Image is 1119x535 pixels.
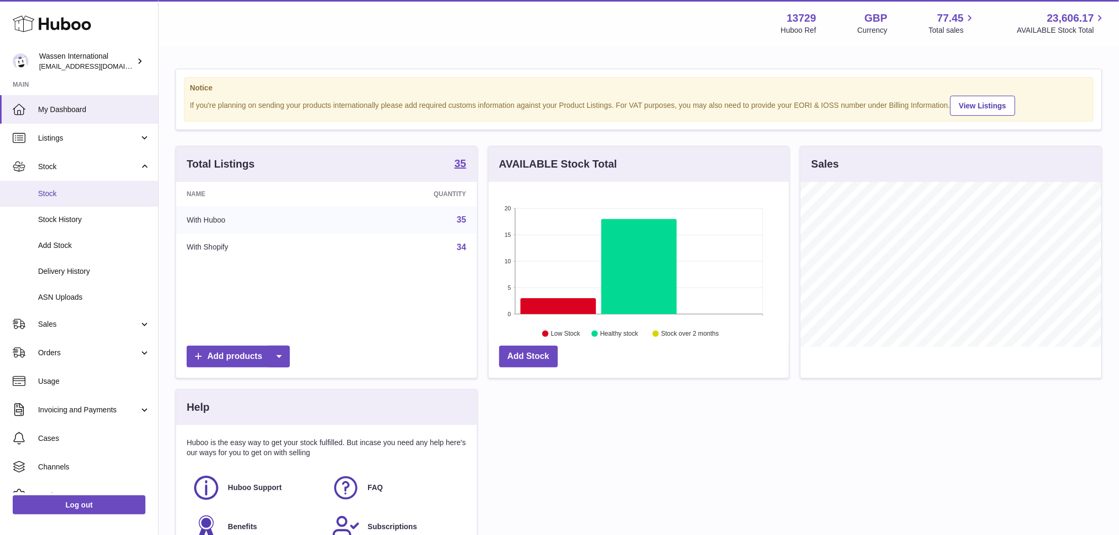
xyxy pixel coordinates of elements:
[38,266,150,276] span: Delivery History
[929,25,976,35] span: Total sales
[38,319,139,329] span: Sales
[1047,11,1094,25] span: 23,606.17
[454,158,466,169] strong: 35
[38,292,150,302] span: ASN Uploads
[38,348,139,358] span: Orders
[13,495,145,514] a: Log out
[368,522,417,532] span: Subscriptions
[38,433,150,444] span: Cases
[39,62,155,70] span: [EMAIL_ADDRESS][DOMAIN_NAME]
[176,206,338,234] td: With Huboo
[508,311,511,317] text: 0
[499,346,558,367] a: Add Stock
[192,474,321,502] a: Huboo Support
[228,522,257,532] span: Benefits
[505,205,511,211] text: 20
[228,483,282,493] span: Huboo Support
[38,105,150,115] span: My Dashboard
[781,25,817,35] div: Huboo Ref
[937,11,964,25] span: 77.45
[190,94,1088,116] div: If you're planning on sending your products internationally please add required customs informati...
[332,474,461,502] a: FAQ
[551,330,581,338] text: Low Stock
[187,157,255,171] h3: Total Listings
[600,330,639,338] text: Healthy stock
[457,243,466,252] a: 34
[176,234,338,261] td: With Shopify
[858,25,888,35] div: Currency
[187,438,466,458] p: Huboo is the easy way to get your stock fulfilled. But incase you need any help here's our ways f...
[190,83,1088,93] strong: Notice
[454,158,466,171] a: 35
[38,189,150,199] span: Stock
[787,11,817,25] strong: 13729
[38,215,150,225] span: Stock History
[187,400,209,414] h3: Help
[38,376,150,386] span: Usage
[457,215,466,224] a: 35
[176,182,338,206] th: Name
[187,346,290,367] a: Add products
[39,51,134,71] div: Wassen International
[13,53,29,69] img: internalAdmin-13729@internal.huboo.com
[1017,11,1106,35] a: 23,606.17 AVAILABLE Stock Total
[505,258,511,264] text: 10
[505,232,511,238] text: 15
[38,405,139,415] span: Invoicing and Payments
[1017,25,1106,35] span: AVAILABLE Stock Total
[950,96,1015,116] a: View Listings
[38,462,150,472] span: Channels
[338,182,477,206] th: Quantity
[811,157,839,171] h3: Sales
[865,11,887,25] strong: GBP
[508,284,511,291] text: 5
[38,491,150,501] span: Settings
[38,241,150,251] span: Add Stock
[368,483,383,493] span: FAQ
[929,11,976,35] a: 77.45 Total sales
[38,133,139,143] span: Listings
[499,157,617,171] h3: AVAILABLE Stock Total
[661,330,719,338] text: Stock over 2 months
[38,162,139,172] span: Stock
